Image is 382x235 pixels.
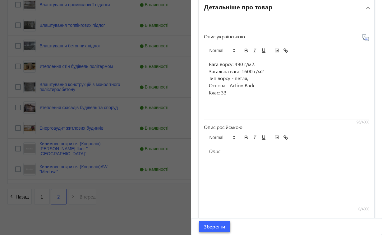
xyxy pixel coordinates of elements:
button: link [281,134,290,141]
p: Клас: 33 [209,89,365,96]
p: Основа - Action Back [209,82,365,89]
svg-icon: Перекласти на рос. [362,34,369,41]
button: link [281,47,290,54]
button: underline [259,134,268,141]
button: bold [242,134,251,141]
button: italic [251,47,259,54]
button: Зберегти [199,221,230,232]
button: underline [259,47,268,54]
button: image [273,47,281,54]
p: Тип ворсу - петля, [209,75,365,82]
div: 96/4000 [204,120,370,125]
span: Опис українською [204,33,245,40]
button: bold [242,47,251,54]
p: Вага ворсу: 490 г/м2. [209,61,365,68]
span: Зберегти [204,223,225,230]
div: 0/4000 [204,207,370,212]
button: italic [251,134,259,141]
p: Загальна вага: 1600 г/м2 [209,68,365,75]
span: Опис російською [204,124,242,130]
div: Детальніше про товар [199,18,375,220]
button: image [273,134,281,141]
h2: Детальніше про товар [204,2,272,11]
